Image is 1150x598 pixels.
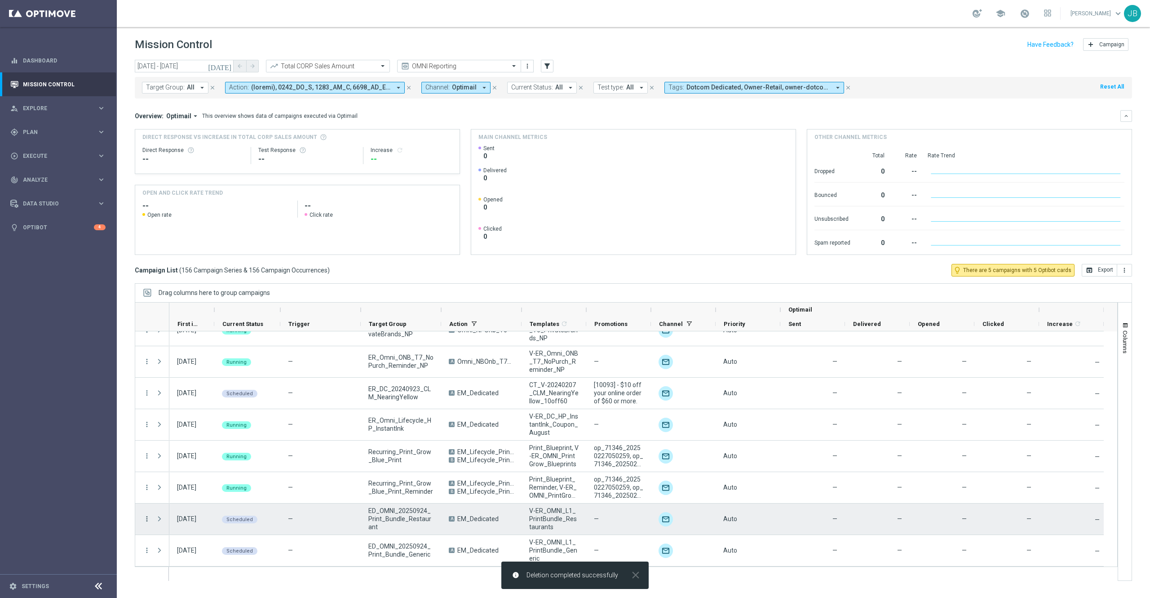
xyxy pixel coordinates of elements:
button: more_vert [143,389,151,397]
span: — [1095,390,1100,397]
span: Recurring_Print_Grow_Blue_Print_Reminder [368,479,433,495]
h1: Mission Control [135,38,212,51]
i: keyboard_arrow_right [97,104,106,112]
h4: Other channel metrics [814,133,887,141]
span: Delivered [483,167,507,174]
span: Trigger [288,321,310,327]
span: B [449,489,455,494]
button: more_vert [523,61,532,71]
i: arrow_back [237,63,243,69]
span: ( [179,266,181,274]
div: 4 [94,224,106,230]
i: more_vert [1121,267,1128,274]
i: play_circle_outline [10,152,18,160]
div: 24 Sep 2025, Wednesday [177,357,196,366]
span: op_71346_20250227050259, op_71346_20250227050259 [594,475,643,500]
div: 24 Sep 2025, Wednesday [177,452,196,460]
div: Row Groups [159,289,270,296]
i: lightbulb [10,223,18,232]
i: close [406,85,412,91]
button: close [208,83,217,93]
button: filter_alt [541,60,553,72]
div: Total [861,152,885,159]
span: school [995,9,1005,18]
span: B [449,457,455,463]
div: Dashboard [10,49,106,72]
img: Optimail [659,386,673,401]
ng-select: Total CORP Sales Amount [266,60,390,72]
span: Opened [918,321,940,327]
div: Test Response [258,147,355,154]
span: Scheduled [226,391,253,397]
span: — [1095,422,1100,429]
img: Optimail [659,449,673,464]
i: close [209,85,216,91]
span: A [449,449,455,455]
button: play_circle_outline Execute keyboard_arrow_right [10,152,106,160]
button: refresh [396,147,403,154]
div: Unsubscribed [814,211,850,225]
span: — [1026,389,1031,397]
button: close [577,83,585,93]
button: arrow_forward [246,60,259,72]
span: — [832,452,837,460]
span: — [288,358,293,365]
i: keyboard_arrow_down [1123,113,1129,119]
span: ER_Omni_Lifecycle_HP_InstantInk [368,416,433,433]
span: — [962,452,967,460]
button: [DATE] [207,60,234,73]
div: Analyze [10,176,97,184]
span: — [288,484,293,491]
span: Templates [530,321,559,327]
div: 0 [861,235,885,249]
i: close [630,569,641,581]
span: — [594,420,599,428]
i: close [649,85,655,91]
div: Optimail [659,418,673,432]
div: 0 [861,211,885,225]
button: track_changes Analyze keyboard_arrow_right [10,176,106,183]
span: Optimail [166,112,191,120]
span: — [832,389,837,397]
h3: Campaign List [135,266,330,274]
span: All [187,84,195,91]
button: close [648,83,656,93]
span: V-ER_DC_HP_InstantInk_Coupon_August [529,412,579,437]
div: 24 Sep 2025, Wednesday [177,389,196,397]
div: 24 Sep 2025, Wednesday [177,420,196,428]
i: close [845,85,851,91]
span: — [1026,358,1031,365]
span: Sent [483,145,495,152]
span: — [1095,359,1100,366]
span: Recurring_Print_Grow_Blue_Print [368,448,433,464]
i: close [578,85,584,91]
button: more_vert [143,420,151,428]
span: All [555,84,563,91]
button: arrow_back [234,60,246,72]
button: Tags: Dotcom Dedicated, Owner-Retail, owner-dotcom-dedicated, owner-omni-dedicated, owner-retail ... [664,82,844,94]
div: -- [895,211,917,225]
div: person_search Explore keyboard_arrow_right [10,105,106,112]
button: Mission Control [10,81,106,88]
div: 24 Sep 2025, Wednesday [177,483,196,491]
span: — [897,484,902,491]
span: — [1095,453,1100,460]
span: ER_DC_20240923_CLM_NearingYellow [368,385,433,401]
input: Have Feedback? [1027,41,1074,48]
button: gps_fixed Plan keyboard_arrow_right [10,129,106,136]
i: arrow_drop_down [834,84,842,92]
i: refresh [561,320,568,327]
span: — [897,389,902,397]
i: keyboard_arrow_right [97,199,106,208]
span: 0 [483,232,502,241]
button: Current Status: All arrow_drop_down [507,82,577,94]
span: EM_Dedicated [457,389,499,397]
span: EM_Lifecycle_PrintMarketing [457,448,514,456]
div: lightbulb Optibot 4 [10,224,106,231]
button: open_in_browser Export [1082,264,1117,277]
span: Delivered [853,321,881,327]
div: Execute [10,152,97,160]
span: A [449,481,455,486]
i: close [491,85,498,91]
